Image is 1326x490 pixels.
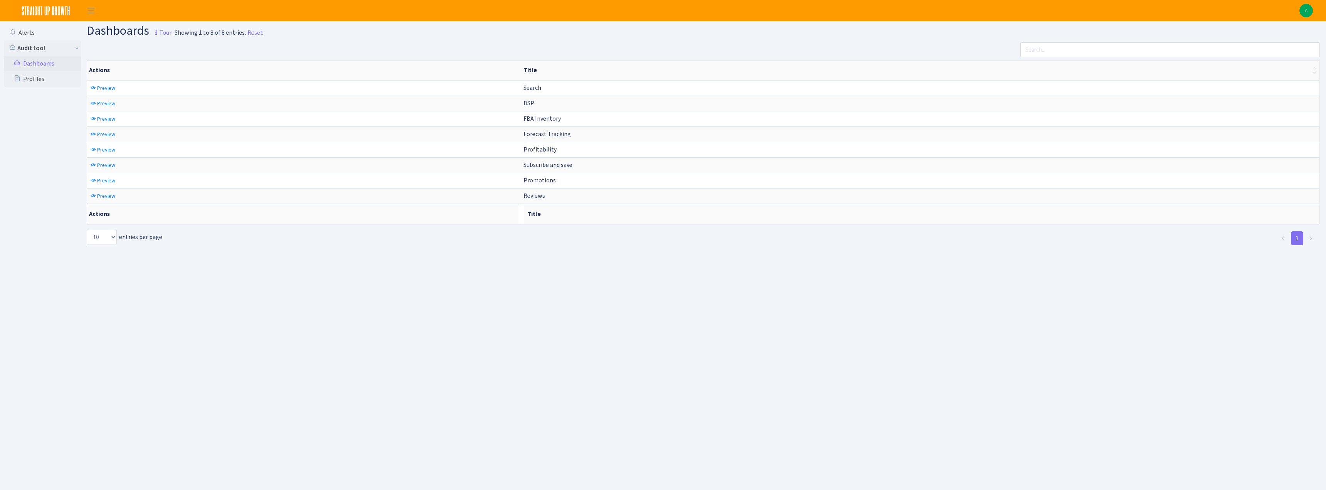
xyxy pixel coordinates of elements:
[1020,42,1320,57] input: Search...
[97,146,115,153] span: Preview
[523,130,571,138] span: Forecast Tracking
[87,24,172,39] h1: Dashboards
[89,82,117,94] a: Preview
[4,71,81,87] a: Profiles
[97,84,115,92] span: Preview
[523,115,561,123] span: FBA Inventory
[520,61,1319,80] th: Title : activate to sort column ascending
[523,145,557,153] span: Profitability
[1299,4,1313,17] a: A
[523,84,541,92] span: Search
[175,28,246,37] div: Showing 1 to 8 of 8 entries.
[97,192,115,200] span: Preview
[97,131,115,138] span: Preview
[89,190,117,202] a: Preview
[523,192,545,200] span: Reviews
[4,56,81,71] a: Dashboards
[4,40,81,56] a: Audit tool
[151,26,172,39] small: Tour
[89,175,117,187] a: Preview
[89,98,117,109] a: Preview
[523,176,556,184] span: Promotions
[87,61,520,80] th: Actions
[89,144,117,156] a: Preview
[89,113,117,125] a: Preview
[1299,4,1313,17] img: Angela Sun
[523,99,534,107] span: DSP
[4,25,81,40] a: Alerts
[1291,231,1303,245] a: 1
[247,28,263,37] a: Reset
[523,161,572,169] span: Subscribe and save
[97,115,115,123] span: Preview
[97,162,115,169] span: Preview
[97,100,115,107] span: Preview
[87,204,518,224] th: Actions
[89,128,117,140] a: Preview
[524,204,1319,224] th: Title
[89,159,117,171] a: Preview
[81,4,101,17] button: Toggle navigation
[87,230,162,244] label: entries per page
[87,230,117,244] select: entries per page
[149,22,172,39] a: Tour
[97,177,115,184] span: Preview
